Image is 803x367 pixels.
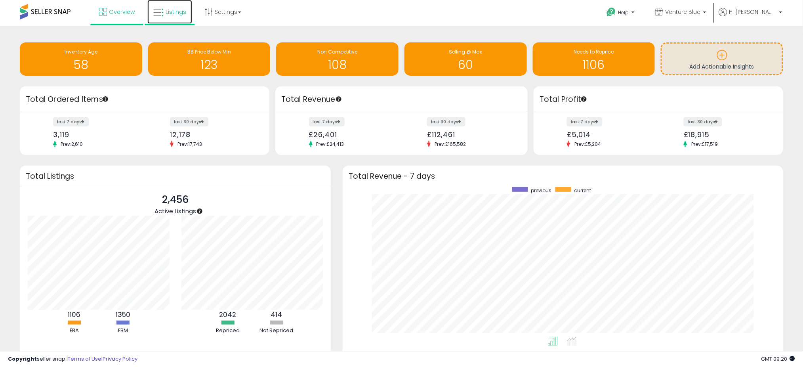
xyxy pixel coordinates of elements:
span: Prev: £17,519 [687,141,722,147]
span: 2025-08-11 09:20 GMT [761,355,795,363]
div: Tooltip anchor [196,208,203,215]
label: last 7 days [309,117,345,126]
span: current [574,187,591,194]
span: Needs to Reprice [574,48,614,55]
h3: Total Revenue [281,94,522,105]
label: last 30 days [684,117,722,126]
label: last 7 days [567,117,603,126]
label: last 30 days [170,117,208,126]
span: Add Actionable Insights [690,63,754,71]
a: Non Competitive 108 [276,42,399,76]
div: £18,915 [684,130,769,139]
div: 3,119 [53,130,139,139]
span: Help [618,9,629,16]
label: last 7 days [53,117,89,126]
span: BB Price Below Min [187,48,231,55]
span: Prev: 17,743 [174,141,206,147]
span: Selling @ Max [449,48,482,55]
h1: 123 [152,58,267,71]
a: Hi [PERSON_NAME] [719,8,782,26]
div: 12,178 [170,130,256,139]
a: Privacy Policy [103,355,137,363]
div: £5,014 [567,130,652,139]
h3: Total Listings [26,173,325,179]
a: Add Actionable Insights [662,44,782,74]
h1: 108 [280,58,395,71]
p: 2,456 [154,192,196,207]
h3: Total Ordered Items [26,94,263,105]
div: £112,461 [427,130,514,139]
span: Prev: £165,582 [431,141,470,147]
div: Tooltip anchor [102,96,109,103]
b: 1350 [116,310,130,319]
span: Prev: £24,413 [313,141,348,147]
span: Venture Blue [666,8,701,16]
h1: 60 [408,58,523,71]
a: Help [601,1,643,26]
label: last 30 days [427,117,465,126]
a: Selling @ Max 60 [404,42,527,76]
div: £26,401 [309,130,396,139]
a: Needs to Reprice 1106 [533,42,655,76]
span: Overview [109,8,135,16]
div: Repriced [204,327,252,335]
h1: 1106 [537,58,651,71]
div: FBM [99,327,147,335]
span: Listings [166,8,186,16]
h3: Total Profit [540,94,777,105]
div: Tooltip anchor [335,96,342,103]
h3: Total Revenue - 7 days [349,173,777,179]
a: Terms of Use [68,355,101,363]
div: Tooltip anchor [580,96,587,103]
b: 2042 [219,310,237,319]
b: 1106 [68,310,80,319]
span: Active Listings [154,207,196,215]
span: Inventory Age [65,48,97,55]
h1: 58 [24,58,138,71]
span: previous [531,187,551,194]
a: BB Price Below Min 123 [148,42,271,76]
strong: Copyright [8,355,37,363]
span: Non Competitive [317,48,357,55]
span: Hi [PERSON_NAME] [729,8,777,16]
a: Inventory Age 58 [20,42,142,76]
b: 414 [271,310,282,319]
span: Prev: 2,610 [57,141,87,147]
div: Not Repriced [253,327,300,335]
div: seller snap | | [8,356,137,363]
div: FBA [50,327,98,335]
span: Prev: £5,204 [570,141,605,147]
i: Get Help [607,7,616,17]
